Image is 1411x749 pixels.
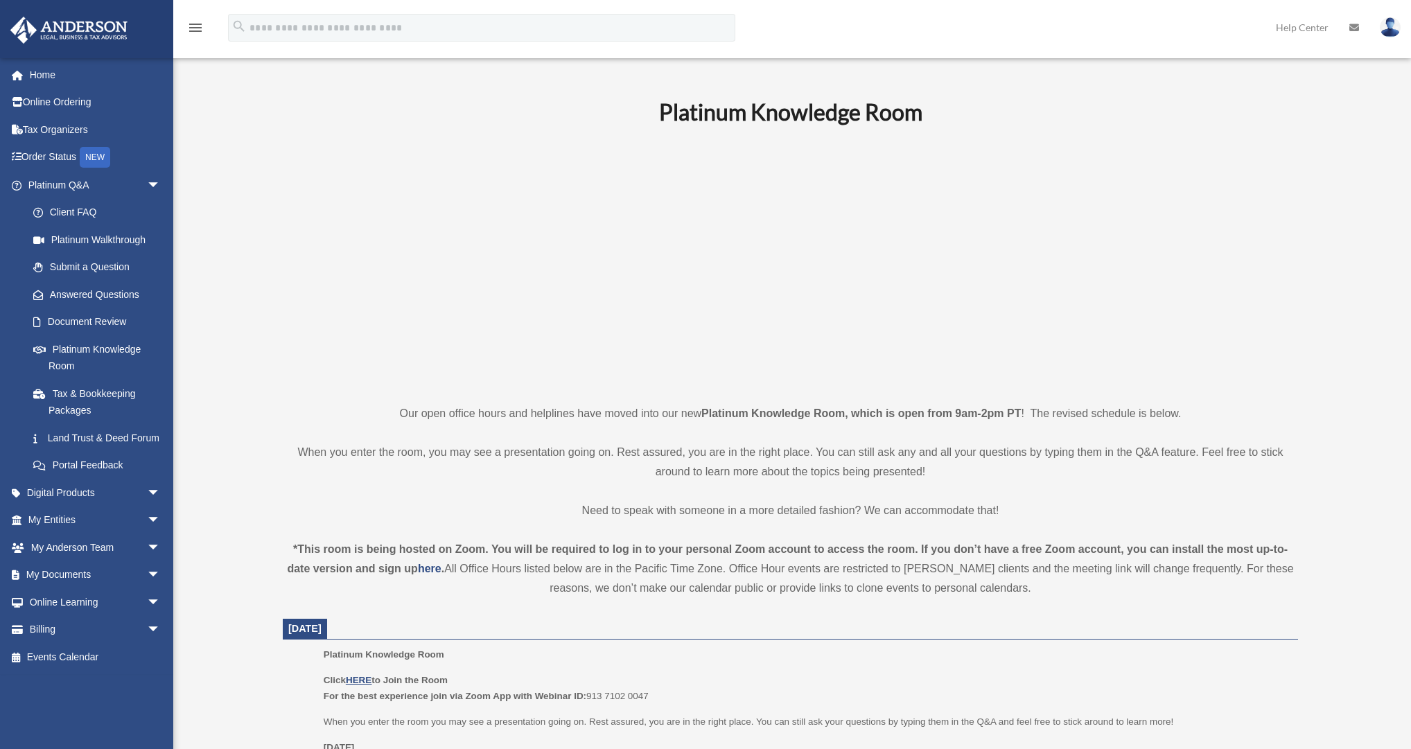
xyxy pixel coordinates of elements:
[147,588,175,617] span: arrow_drop_down
[19,226,182,254] a: Platinum Walkthrough
[19,335,175,380] a: Platinum Knowledge Room
[19,199,182,227] a: Client FAQ
[10,61,182,89] a: Home
[701,407,1021,419] strong: Platinum Knowledge Room, which is open from 9am-2pm PT
[287,543,1288,574] strong: *This room is being hosted on Zoom. You will be required to log in to your personal Zoom account ...
[346,675,371,685] a: HERE
[659,98,922,125] b: Platinum Knowledge Room
[80,147,110,168] div: NEW
[283,540,1298,598] div: All Office Hours listed below are in the Pacific Time Zone. Office Hour events are restricted to ...
[147,616,175,644] span: arrow_drop_down
[147,534,175,562] span: arrow_drop_down
[324,714,1288,730] p: When you enter the room you may see a presentation going on. Rest assured, you are in the right p...
[1380,17,1401,37] img: User Pic
[288,623,322,634] span: [DATE]
[441,563,444,574] strong: .
[324,675,448,685] b: Click to Join the Room
[10,588,182,616] a: Online Learningarrow_drop_down
[324,649,444,660] span: Platinum Knowledge Room
[147,561,175,590] span: arrow_drop_down
[324,672,1288,705] p: 913 7102 0047
[283,404,1298,423] p: Our open office hours and helplines have moved into our new ! The revised schedule is below.
[19,424,182,452] a: Land Trust & Deed Forum
[10,506,182,534] a: My Entitiesarrow_drop_down
[10,116,182,143] a: Tax Organizers
[19,281,182,308] a: Answered Questions
[10,561,182,589] a: My Documentsarrow_drop_down
[19,380,182,424] a: Tax & Bookkeeping Packages
[583,144,999,378] iframe: 231110_Toby_KnowledgeRoom
[10,479,182,506] a: Digital Productsarrow_drop_down
[19,254,182,281] a: Submit a Question
[418,563,441,574] a: here
[19,308,182,336] a: Document Review
[10,616,182,644] a: Billingarrow_drop_down
[10,643,182,671] a: Events Calendar
[10,143,182,172] a: Order StatusNEW
[10,89,182,116] a: Online Ordering
[283,501,1298,520] p: Need to speak with someone in a more detailed fashion? We can accommodate that!
[187,24,204,36] a: menu
[147,171,175,200] span: arrow_drop_down
[283,443,1298,482] p: When you enter the room, you may see a presentation going on. Rest assured, you are in the right ...
[187,19,204,36] i: menu
[324,691,586,701] b: For the best experience join via Zoom App with Webinar ID:
[147,506,175,535] span: arrow_drop_down
[147,479,175,507] span: arrow_drop_down
[10,171,182,199] a: Platinum Q&Aarrow_drop_down
[6,17,132,44] img: Anderson Advisors Platinum Portal
[231,19,247,34] i: search
[19,452,182,479] a: Portal Feedback
[10,534,182,561] a: My Anderson Teamarrow_drop_down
